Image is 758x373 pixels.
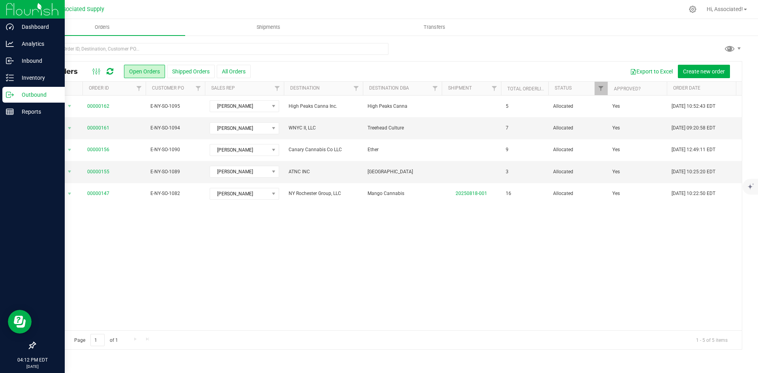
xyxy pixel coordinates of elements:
p: Dashboard [14,22,61,32]
span: Canary Cannabis Co LLC [289,146,358,154]
p: Inbound [14,56,61,66]
span: 7 [506,124,508,132]
span: Allocated [553,124,603,132]
span: Yes [612,103,620,110]
span: Allocated [553,146,603,154]
span: Hi, Associated! [707,6,743,12]
span: E-NY-SO-1095 [150,103,200,110]
a: Sales Rep [211,85,235,91]
span: ATNC INC [289,168,358,176]
a: Filter [133,82,146,95]
a: 00000161 [87,124,109,132]
span: [PERSON_NAME] [210,166,269,177]
inline-svg: Inbound [6,57,14,65]
span: Mango Cannabis [368,190,437,197]
p: [DATE] [4,364,61,369]
span: Treehead Culture [368,124,437,132]
span: [DATE] 10:52:43 EDT [672,103,715,110]
a: Filter [488,82,501,95]
span: Allocated [553,103,603,110]
inline-svg: Reports [6,108,14,116]
a: Status [555,85,572,91]
span: [PERSON_NAME] [210,188,269,199]
span: Transfers [413,24,456,31]
span: E-NY-SO-1089 [150,168,200,176]
span: E-NY-SO-1094 [150,124,200,132]
a: Filter [192,82,205,95]
a: 00000155 [87,168,109,176]
button: Open Orders [124,65,165,78]
button: Create new order [678,65,730,78]
span: [PERSON_NAME] [210,123,269,134]
span: WNYC II, LLC [289,124,358,132]
a: Destination DBA [369,85,409,91]
p: Analytics [14,39,61,49]
span: Orders [84,24,120,31]
span: 9 [506,146,508,154]
span: Allocated [553,168,603,176]
span: [PERSON_NAME] [210,144,269,156]
a: Filter [595,82,608,95]
span: Ether [368,146,437,154]
span: select [65,101,75,112]
button: Export to Excel [625,65,678,78]
a: Total Orderlines [507,86,550,92]
span: High Peaks Canna [368,103,437,110]
p: Reports [14,107,61,116]
p: 04:12 PM EDT [4,356,61,364]
span: E-NY-SO-1082 [150,190,200,197]
span: 16 [506,190,511,197]
span: Yes [612,168,620,176]
span: [PERSON_NAME] [210,101,269,112]
span: [DATE] 10:22:50 EDT [672,190,715,197]
span: [DATE] 09:20:58 EDT [672,124,715,132]
span: Create new order [683,68,725,75]
a: Transfers [351,19,518,36]
span: select [65,144,75,156]
span: [DATE] 12:49:11 EDT [672,146,715,154]
input: 1 [90,334,105,346]
input: Search Order ID, Destination, Customer PO... [35,43,388,55]
span: Yes [612,124,620,132]
p: Inventory [14,73,61,82]
span: Yes [612,190,620,197]
inline-svg: Outbound [6,91,14,99]
span: select [65,188,75,199]
p: Outbound [14,90,61,99]
span: Page of 1 [68,334,124,346]
a: Order Date [673,85,700,91]
a: Filter [733,82,746,95]
a: Orders [19,19,185,36]
span: NY Rochester Group, LLC [289,190,358,197]
a: Filter [350,82,363,95]
a: Approved? [614,86,641,92]
button: Shipped Orders [167,65,215,78]
inline-svg: Inventory [6,74,14,82]
inline-svg: Analytics [6,40,14,48]
a: Destination [290,85,320,91]
a: 00000156 [87,146,109,154]
span: 3 [506,168,508,176]
span: 1 - 5 of 5 items [690,334,734,346]
a: 00000162 [87,103,109,110]
a: Shipments [185,19,351,36]
a: 20250818-001 [456,191,487,196]
span: select [65,166,75,177]
a: Filter [271,82,284,95]
span: [GEOGRAPHIC_DATA] [368,168,437,176]
button: All Orders [217,65,251,78]
a: 00000147 [87,190,109,197]
span: Shipments [246,24,291,31]
span: [DATE] 10:25:20 EDT [672,168,715,176]
a: Shipment [448,85,472,91]
inline-svg: Dashboard [6,23,14,31]
span: High Peaks Canna Inc. [289,103,358,110]
a: Order ID [89,85,109,91]
a: Filter [429,82,442,95]
a: Customer PO [152,85,184,91]
span: Associated Supply [57,6,104,13]
span: Allocated [553,190,603,197]
span: Yes [612,146,620,154]
iframe: Resource center [8,310,32,334]
span: E-NY-SO-1090 [150,146,200,154]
